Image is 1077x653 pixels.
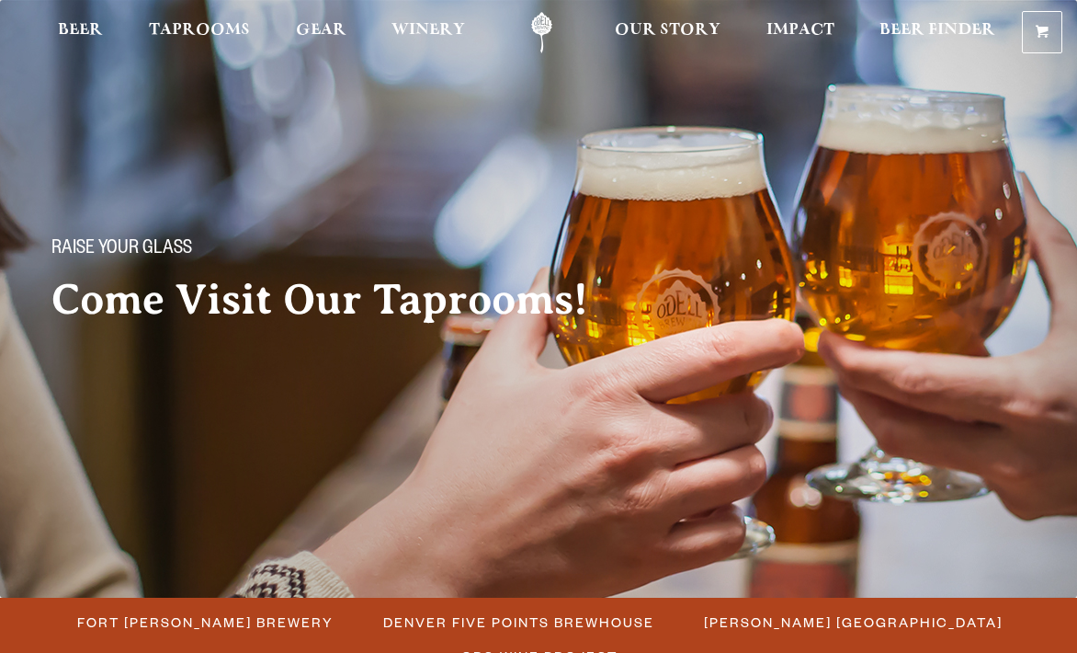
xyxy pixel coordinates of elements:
[766,23,834,38] span: Impact
[704,609,1003,636] span: [PERSON_NAME] [GEOGRAPHIC_DATA]
[391,23,465,38] span: Winery
[77,609,334,636] span: Fort [PERSON_NAME] Brewery
[284,12,358,53] a: Gear
[58,23,103,38] span: Beer
[66,609,343,636] a: Fort [PERSON_NAME] Brewery
[383,609,654,636] span: Denver Five Points Brewhouse
[296,23,346,38] span: Gear
[507,12,576,53] a: Odell Home
[149,23,250,38] span: Taprooms
[754,12,846,53] a: Impact
[693,609,1012,636] a: [PERSON_NAME] [GEOGRAPHIC_DATA]
[372,609,663,636] a: Denver Five Points Brewhouse
[51,238,192,262] span: Raise your glass
[46,12,115,53] a: Beer
[137,12,262,53] a: Taprooms
[603,12,732,53] a: Our Story
[879,23,995,38] span: Beer Finder
[867,12,1007,53] a: Beer Finder
[615,23,720,38] span: Our Story
[51,277,625,323] h2: Come Visit Our Taprooms!
[380,12,477,53] a: Winery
